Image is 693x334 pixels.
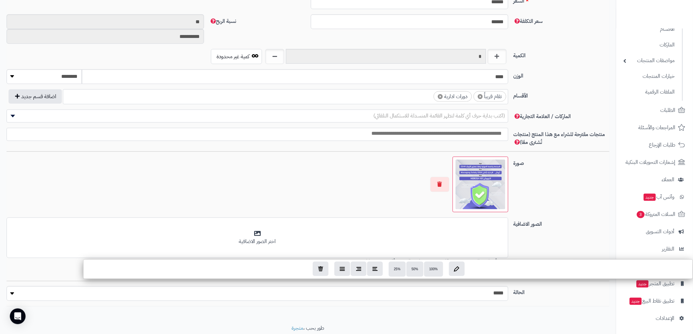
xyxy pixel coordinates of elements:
li: تقام قريباً [474,91,506,102]
span: الإعدادات [656,314,675,323]
label: الكمية [511,49,612,60]
a: السلات المتروكة3 [620,206,689,222]
button: 100% [424,262,443,277]
span: إشعارات التحويلات البنكية [626,158,676,167]
a: خيارات المنتجات [620,69,678,83]
a: وآتس آبجديد [620,189,689,205]
a: الطلبات [620,102,689,118]
span: التقارير [662,244,675,254]
a: الماركات [620,38,678,52]
div: Open Intercom Messenger [10,308,26,324]
span: تطبيق نقاط البيع [629,296,675,306]
a: الإعدادات [620,310,689,326]
span: سعر التكلفة [514,17,543,25]
a: مواصفات المنتجات [620,54,678,68]
span: الماركات / العلامة التجارية [514,113,571,120]
label: الأقسام [511,89,612,100]
a: الأقسام [620,22,678,36]
label: صورة [511,157,612,167]
label: الوزن [511,69,612,80]
img: Z [456,160,505,209]
span: × [438,94,443,99]
span: جديد [637,280,649,288]
a: أدوات التسويق [620,224,689,239]
span: جديد [644,194,656,201]
span: الطلبات [661,106,676,115]
li: دورات ادارية [434,91,472,102]
img: logo-2.png [648,16,687,30]
span: طلبات الإرجاع [649,140,676,149]
button: 25% [389,262,406,277]
span: جديد [630,298,642,305]
span: نسبة الربح [209,17,236,25]
a: طلبات الإرجاع [620,137,689,153]
span: أدوات التسويق [646,227,675,236]
a: متجرة [292,325,304,332]
a: التطبيقات والخدمات [620,258,689,274]
span: تطبيق المتجر [636,279,675,288]
label: الحالة [511,286,612,297]
span: 25% [394,268,401,271]
a: تطبيق المتجرجديد [620,276,689,291]
span: (اكتب بداية حرف أي كلمة لتظهر القائمة المنسدلة للاستكمال التلقائي) [374,112,505,120]
span: وآتس آب [643,192,675,202]
p: يجب أن تكون الصورة من نوع (jpg، jpeg، png، gif) وبحد أقصى 7 ميجابايت. لصور المنتجات الأبعاد المثا... [7,258,508,273]
div: اختر الصور الاضافية [11,238,504,245]
span: 3 [637,211,645,218]
span: 50% [412,268,418,271]
a: العملاء [620,172,689,187]
a: تطبيق نقاط البيعجديد [620,293,689,309]
a: الملفات الرقمية [620,85,678,99]
a: التقارير [620,241,689,257]
button: 50% [406,262,423,277]
span: العملاء [662,175,675,184]
span: × [478,94,483,99]
span: المراجعات والأسئلة [639,123,676,132]
span: السلات المتروكة [636,210,676,219]
a: المراجعات والأسئلة [620,120,689,135]
label: الصور الاضافية [511,218,612,228]
span: 100% [429,268,438,271]
button: اضافة قسم جديد [9,89,62,104]
span: منتجات مقترحة للشراء مع هذا المنتج (منتجات تُشترى معًا) [514,131,605,146]
a: إشعارات التحويلات البنكية [620,154,689,170]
